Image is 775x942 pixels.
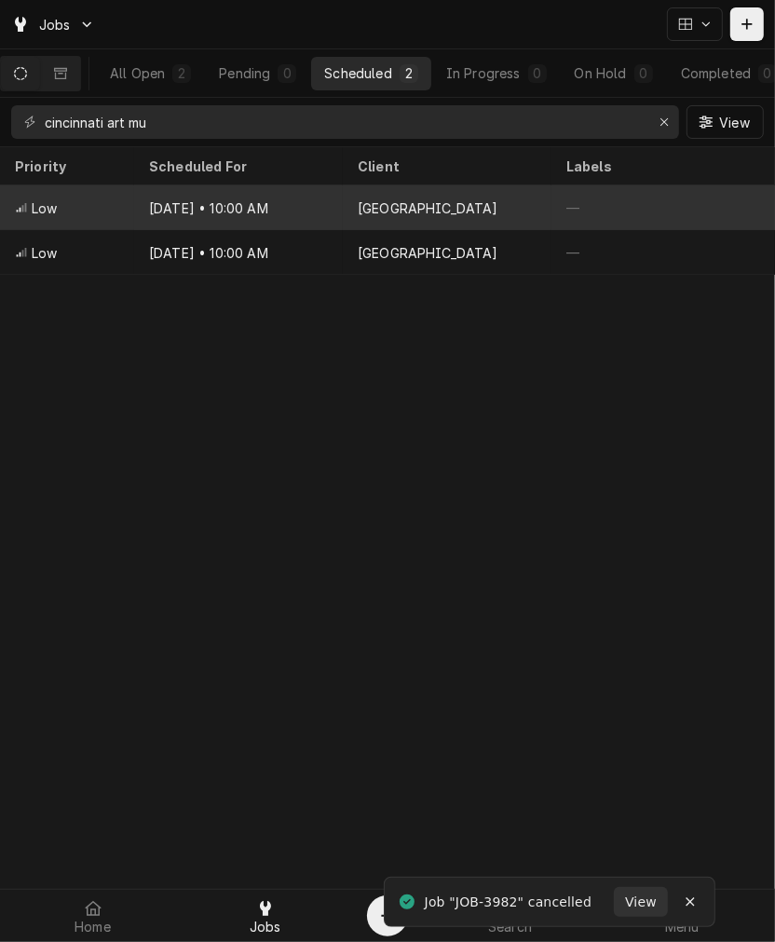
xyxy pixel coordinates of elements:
div: Priority [15,157,116,176]
span: Menu [665,920,700,935]
div: 0 [532,63,543,83]
div: All Open [110,63,165,83]
button: View [614,887,668,917]
div: [DATE] • 10:00 AM [134,185,343,230]
a: Jobs [180,894,350,938]
div: — [551,230,775,275]
button: View [687,105,764,139]
div: 2 [403,63,415,83]
div: Pending [219,63,270,83]
span: Home [75,920,111,935]
button: Create Object [367,895,408,936]
div: Scheduled [324,63,391,83]
div: — [551,185,775,230]
div: Labels [566,157,760,176]
div: Client [358,157,533,176]
a: Go to Jobs [4,9,102,40]
div: [GEOGRAPHIC_DATA] [358,243,498,263]
div: [GEOGRAPHIC_DATA] [358,198,498,218]
div: 0 [638,63,649,83]
span: Search [488,920,532,935]
div: Scheduled For [149,157,324,176]
div: [DATE] • 10:00 AM [134,230,343,275]
div: 2 [176,63,187,83]
a: Home [7,894,178,938]
span: Jobs [39,15,71,34]
div: 0 [281,63,292,83]
div: 0 [762,63,773,83]
div: On Hold [575,63,627,83]
input: Keyword search [45,105,644,139]
span: Jobs [250,920,281,935]
span: Low [32,243,57,263]
div: Job "JOB-3982" cancelled [425,893,595,912]
div: Completed [681,63,751,83]
span: Low [32,198,57,218]
div: In Progress [446,63,521,83]
button: Erase input [649,107,679,137]
span: View [715,113,754,132]
span: View [621,893,660,912]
